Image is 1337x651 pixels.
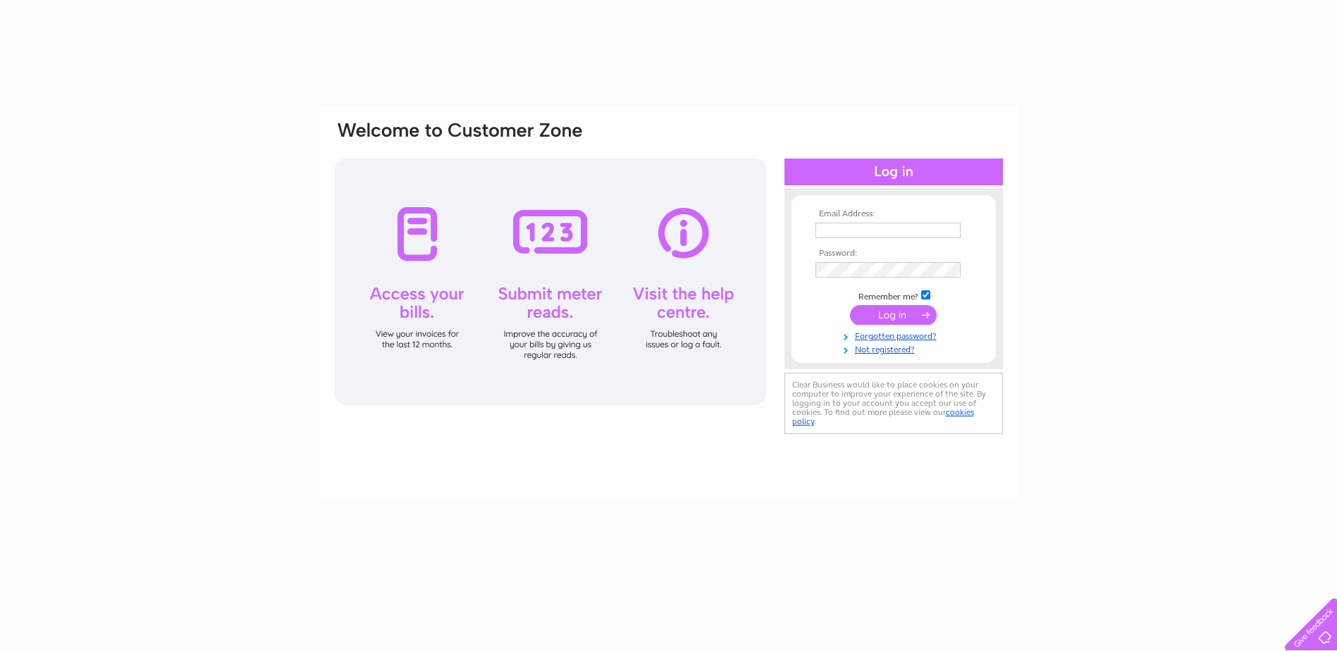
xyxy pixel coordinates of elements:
[812,249,975,259] th: Password:
[812,288,975,302] td: Remember me?
[784,373,1003,434] div: Clear Business would like to place cookies on your computer to improve your experience of the sit...
[850,305,937,325] input: Submit
[815,342,975,355] a: Not registered?
[792,407,974,426] a: cookies policy
[815,328,975,342] a: Forgotten password?
[812,209,975,219] th: Email Address:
